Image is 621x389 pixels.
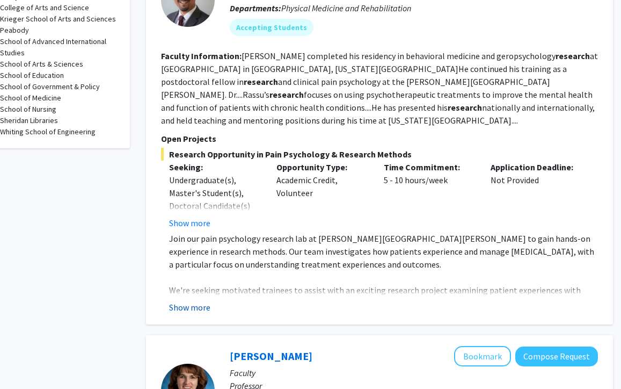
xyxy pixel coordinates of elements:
span: Physical Medicine and Rehabilitation [281,3,411,13]
button: Add Angela Guarda to Bookmarks [454,346,511,366]
a: [PERSON_NAME] [230,349,312,363]
b: Departments: [230,3,281,13]
button: Show more [169,301,210,314]
p: Faculty [230,366,598,379]
b: research [269,89,304,100]
p: Opportunity Type: [276,161,368,174]
b: research [556,51,590,61]
iframe: Chat [8,341,46,381]
fg-read-more: [PERSON_NAME] completed his residency in behavioral medicine and geropsychology at [GEOGRAPHIC_DA... [161,51,598,126]
button: Compose Request to Angela Guarda [515,347,598,366]
p: Application Deadline: [491,161,582,174]
b: Faculty Information: [161,51,242,61]
button: Show more [169,217,210,229]
div: 5 - 10 hours/week [376,161,483,229]
p: Seeking: [169,161,260,174]
div: Undergraduate(s), Master's Student(s), Doctoral Candidate(s) (PhD, MD, DMD, PharmD, etc.), Postdo... [169,174,260,302]
div: Academic Credit, Volunteer [268,161,376,229]
div: Not Provided [483,161,590,229]
p: We're seeking motivated trainees to assist with an exciting research project examining patient ex... [169,284,598,309]
span: Research Opportunity in Pain Psychology & Research Methods [161,148,598,161]
p: Open Projects [161,132,598,145]
p: Time Commitment: [384,161,475,174]
p: Join our pain psychology research lab at [PERSON_NAME][GEOGRAPHIC_DATA][PERSON_NAME] to gain hand... [169,232,598,271]
b: research [448,102,482,113]
b: research [244,76,278,87]
mat-chip: Accepting Students [230,19,313,36]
